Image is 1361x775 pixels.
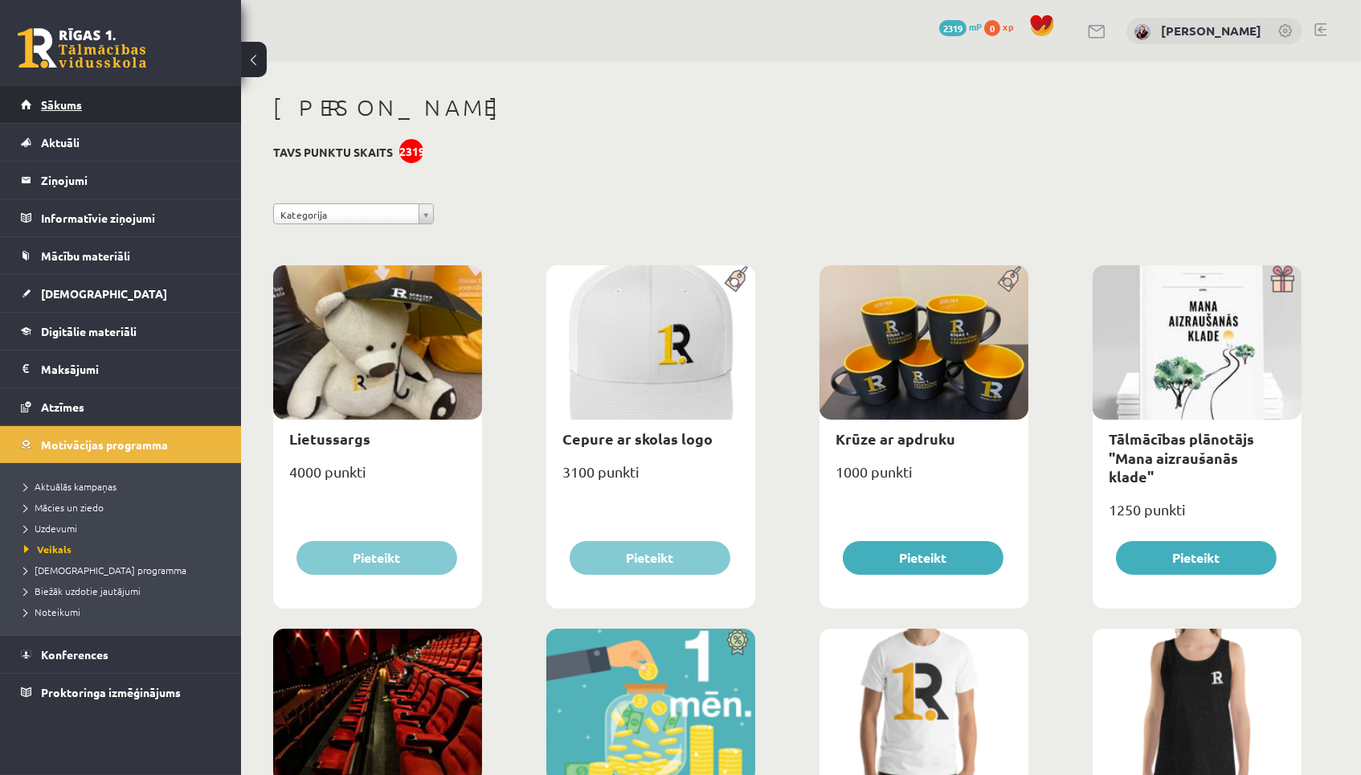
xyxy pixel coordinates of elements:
[546,458,755,498] div: 3100 punkti
[41,248,130,263] span: Mācību materiāli
[41,437,168,452] span: Motivācijas programma
[296,541,457,575] button: Pieteikt
[21,351,221,387] a: Maksājumi
[24,521,225,535] a: Uzdevumi
[18,28,146,68] a: Rīgas 1. Tālmācības vidusskola
[1265,265,1302,293] img: Dāvana ar pārsteigumu
[399,139,423,163] div: 2319
[21,313,221,350] a: Digitālie materiāli
[1093,496,1302,536] div: 1250 punkti
[21,237,221,274] a: Mācību materiāli
[21,162,221,199] a: Ziņojumi
[41,647,108,662] span: Konferences
[24,480,116,493] span: Aktuālās kampaņas
[24,522,77,535] span: Uzdevumi
[24,501,104,514] span: Mācies un ziedo
[24,543,72,556] span: Veikals
[41,135,80,150] span: Aktuāli
[1109,429,1254,486] a: Tālmācības plānotājs "Mana aizraušanās klade"
[273,458,482,498] div: 4000 punkti
[969,20,982,33] span: mP
[719,265,755,293] img: Populāra prece
[24,605,80,618] span: Noteikumi
[984,20,1000,36] span: 0
[992,265,1028,293] img: Populāra prece
[24,542,225,556] a: Veikals
[24,564,186,576] span: [DEMOGRAPHIC_DATA] programma
[1003,20,1013,33] span: xp
[41,400,84,414] span: Atzīmes
[1116,541,1277,575] button: Pieteikt
[24,479,225,494] a: Aktuālās kampaņas
[41,97,82,112] span: Sākums
[562,429,713,448] a: Cepure ar skolas logo
[41,199,221,236] legend: Informatīvie ziņojumi
[24,584,225,598] a: Biežāk uzdotie jautājumi
[273,203,434,224] a: Kategorija
[41,286,167,301] span: [DEMOGRAPHIC_DATA]
[719,629,755,656] img: Atlaide
[41,685,181,699] span: Proktoringa izmēģinājums
[21,426,221,463] a: Motivācijas programma
[41,351,221,387] legend: Maksājumi
[24,605,225,619] a: Noteikumi
[1161,23,1261,39] a: [PERSON_NAME]
[280,204,412,225] span: Kategorija
[24,584,141,597] span: Biežāk uzdotie jautājumi
[273,94,1302,121] h1: [PERSON_NAME]
[836,429,955,448] a: Krūze ar apdruku
[21,124,221,161] a: Aktuāli
[21,388,221,425] a: Atzīmes
[289,429,370,448] a: Lietussargs
[41,324,137,338] span: Digitālie materiāli
[21,636,221,673] a: Konferences
[984,20,1021,33] a: 0 xp
[21,199,221,236] a: Informatīvie ziņojumi
[41,162,221,199] legend: Ziņojumi
[24,563,225,577] a: [DEMOGRAPHIC_DATA] programma
[939,20,967,36] span: 2319
[570,541,730,575] button: Pieteikt
[273,146,393,159] h3: Tavs punktu skaits
[21,86,221,123] a: Sākums
[21,674,221,711] a: Proktoringa izmēģinājums
[1134,24,1151,40] img: Evelīna Auziņa
[24,500,225,515] a: Mācies un ziedo
[819,458,1028,498] div: 1000 punkti
[843,541,1003,575] button: Pieteikt
[21,275,221,312] a: [DEMOGRAPHIC_DATA]
[939,20,982,33] a: 2319 mP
